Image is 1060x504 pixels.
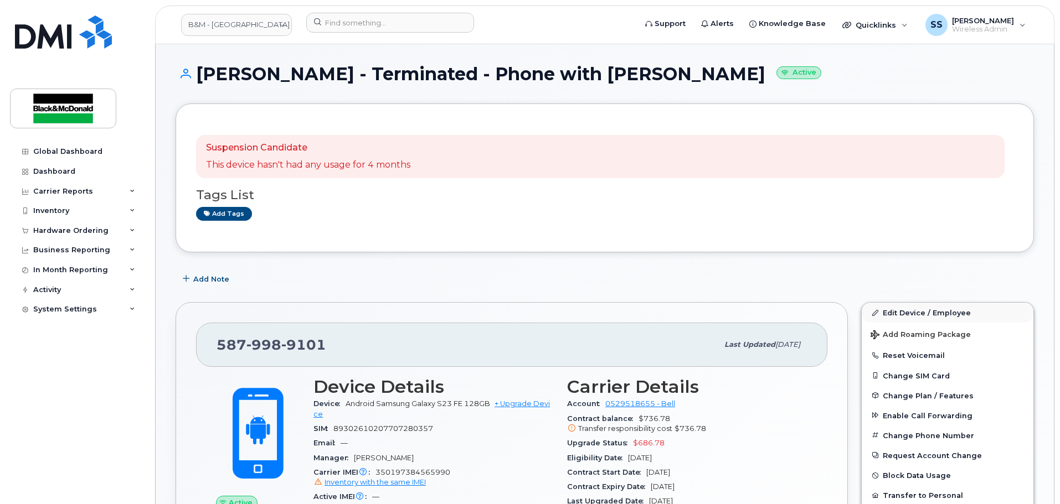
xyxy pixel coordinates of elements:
p: Suspension Candidate [206,142,410,154]
span: Transfer responsibility cost [578,424,672,433]
h3: Carrier Details [567,377,807,397]
a: Inventory with the same IMEI [313,478,426,486]
span: Enable Call Forwarding [883,411,972,419]
small: Active [776,66,821,79]
span: 9101 [281,336,326,353]
span: Add Note [193,274,229,284]
button: Change SIM Card [862,366,1033,386]
button: Enable Call Forwarding [862,406,1033,425]
span: $686.78 [633,439,665,447]
span: Contract Start Date [567,468,646,476]
span: — [372,492,379,501]
span: $736.78 [567,414,807,434]
a: Add tags [196,207,252,221]
span: $736.78 [675,424,706,433]
button: Change Phone Number [862,425,1033,445]
span: Upgrade Status [567,439,633,447]
a: + Upgrade Device [313,399,550,418]
span: 89302610207707280357 [333,424,433,433]
span: Email [313,439,341,447]
span: Carrier IMEI [313,468,375,476]
span: SIM [313,424,333,433]
span: Contract Expiry Date [567,482,651,491]
span: Android Samsung Galaxy S23 FE 128GB [346,399,490,408]
a: 0529518655 - Bell [605,399,675,408]
h3: Tags List [196,188,1013,202]
span: Inventory with the same IMEI [325,478,426,486]
span: [DATE] [628,454,652,462]
button: Change Plan / Features [862,386,1033,406]
span: Contract balance [567,414,639,423]
span: [PERSON_NAME] [354,454,414,462]
button: Block Data Usage [862,465,1033,485]
span: [DATE] [775,340,800,349]
a: Edit Device / Employee [862,303,1033,323]
span: Active IMEI [313,492,372,501]
span: 350197384565990 [313,468,554,488]
span: Add Roaming Package [871,330,971,341]
p: This device hasn't had any usage for 4 months [206,159,410,172]
span: Manager [313,454,354,462]
span: 587 [217,336,326,353]
span: Eligibility Date [567,454,628,462]
h3: Device Details [313,377,554,397]
button: Reset Voicemail [862,345,1033,365]
button: Request Account Change [862,445,1033,465]
button: Add Roaming Package [862,323,1033,345]
span: Last updated [724,340,775,349]
span: Change Plan / Features [883,391,974,399]
button: Add Note [176,269,239,289]
span: — [341,439,348,447]
h1: [PERSON_NAME] - Terminated - Phone with [PERSON_NAME] [176,64,1034,84]
span: Account [567,399,605,408]
span: [DATE] [646,468,670,476]
span: Device [313,399,346,408]
span: 998 [246,336,281,353]
span: [DATE] [651,482,675,491]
